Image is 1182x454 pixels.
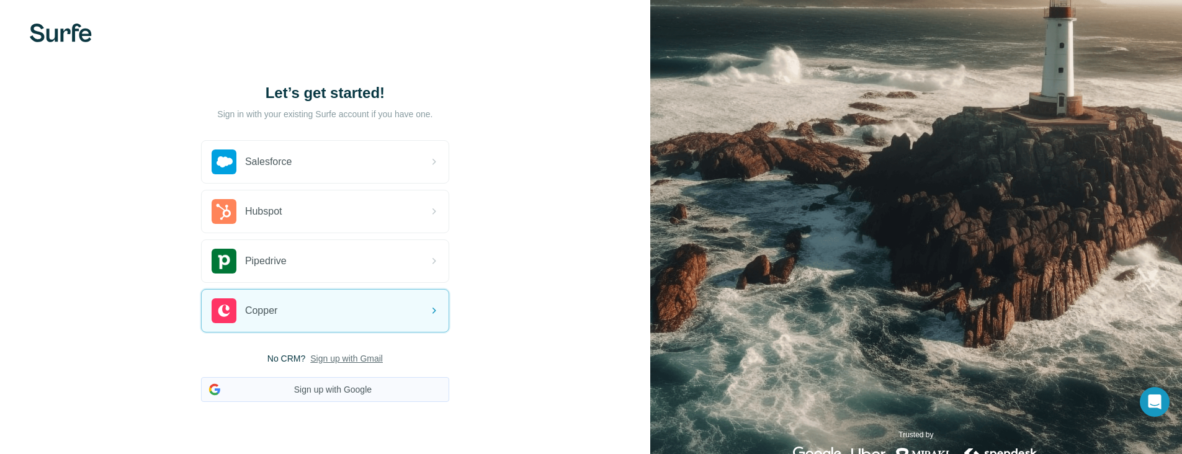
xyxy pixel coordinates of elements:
[201,83,449,103] h1: Let’s get started!
[217,108,432,120] p: Sign in with your existing Surfe account if you have one.
[267,352,305,365] span: No CRM?
[212,199,236,224] img: hubspot's logo
[245,303,277,318] span: Copper
[310,352,383,365] button: Sign up with Gmail
[245,204,282,219] span: Hubspot
[30,24,92,42] img: Surfe's logo
[212,249,236,274] img: pipedrive's logo
[245,154,292,169] span: Salesforce
[212,149,236,174] img: salesforce's logo
[1140,387,1170,417] div: Open Intercom Messenger
[201,377,449,402] button: Sign up with Google
[898,429,933,440] p: Trusted by
[212,298,236,323] img: copper's logo
[245,254,287,269] span: Pipedrive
